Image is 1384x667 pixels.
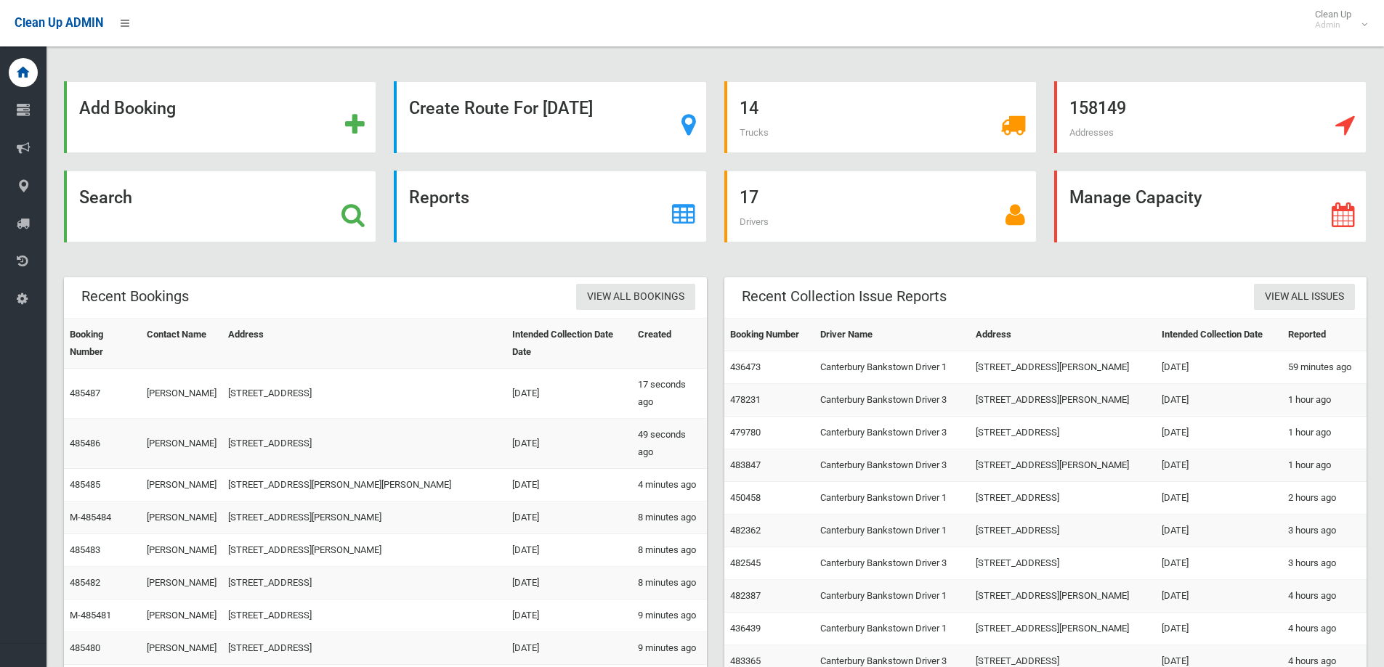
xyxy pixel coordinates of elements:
td: [DATE] [1156,351,1282,384]
td: [DATE] [506,600,632,632]
a: 485485 [70,479,100,490]
a: Search [64,171,376,242]
td: 49 seconds ago [632,419,706,469]
td: [STREET_ADDRESS][PERSON_NAME] [970,384,1155,417]
a: M-485484 [70,512,111,523]
td: [PERSON_NAME] [141,369,222,419]
td: 4 hours ago [1282,613,1367,645]
td: [PERSON_NAME] [141,632,222,665]
td: [DATE] [1156,580,1282,613]
td: [DATE] [506,632,632,665]
th: Intended Collection Date [1156,319,1282,351]
small: Admin [1315,20,1351,30]
a: View All Bookings [576,284,695,311]
span: Trucks [740,127,769,138]
td: [STREET_ADDRESS][PERSON_NAME][PERSON_NAME] [222,469,506,502]
strong: Create Route For [DATE] [409,98,593,118]
td: [STREET_ADDRESS][PERSON_NAME] [970,351,1155,384]
a: 482387 [730,590,761,601]
td: [PERSON_NAME] [141,469,222,502]
td: 9 minutes ago [632,600,706,632]
td: 2 hours ago [1282,482,1367,515]
td: [STREET_ADDRESS] [222,567,506,600]
strong: Manage Capacity [1069,187,1202,208]
a: 483365 [730,655,761,666]
td: [STREET_ADDRESS] [222,600,506,632]
td: [STREET_ADDRESS][PERSON_NAME] [970,613,1155,645]
td: [PERSON_NAME] [141,534,222,567]
a: 482362 [730,525,761,536]
td: Canterbury Bankstown Driver 1 [814,482,970,515]
td: 1 hour ago [1282,449,1367,482]
strong: Add Booking [79,98,176,118]
td: 9 minutes ago [632,632,706,665]
a: 483847 [730,459,761,470]
td: [DATE] [1156,515,1282,547]
td: [DATE] [1156,482,1282,515]
td: [PERSON_NAME] [141,419,222,469]
a: 17 Drivers [724,171,1037,242]
th: Booking Number [64,319,141,369]
td: Canterbury Bankstown Driver 1 [814,515,970,547]
th: Driver Name [814,319,970,351]
td: 4 hours ago [1282,580,1367,613]
td: 17 seconds ago [632,369,706,419]
a: Add Booking [64,81,376,153]
td: [STREET_ADDRESS] [970,547,1155,580]
td: [DATE] [1156,417,1282,449]
td: [DATE] [1156,547,1282,580]
td: Canterbury Bankstown Driver 1 [814,613,970,645]
th: Reported [1282,319,1367,351]
strong: 158149 [1069,98,1126,118]
td: Canterbury Bankstown Driver 3 [814,547,970,580]
a: 482545 [730,557,761,568]
td: 3 hours ago [1282,547,1367,580]
td: 4 minutes ago [632,469,706,502]
td: [DATE] [506,369,632,419]
span: Drivers [740,216,769,227]
td: 8 minutes ago [632,567,706,600]
td: 3 hours ago [1282,515,1367,547]
a: Manage Capacity [1054,171,1367,242]
td: 8 minutes ago [632,502,706,534]
td: Canterbury Bankstown Driver 3 [814,449,970,482]
th: Address [970,319,1155,351]
td: [PERSON_NAME] [141,567,222,600]
a: 450458 [730,492,761,503]
th: Intended Collection Date Date [506,319,632,369]
a: 479780 [730,427,761,438]
a: 485486 [70,438,100,449]
td: [STREET_ADDRESS] [970,515,1155,547]
td: 1 hour ago [1282,384,1367,417]
a: Reports [394,171,706,242]
a: M-485481 [70,610,111,621]
td: [DATE] [1156,449,1282,482]
td: [STREET_ADDRESS][PERSON_NAME] [222,502,506,534]
td: [DATE] [1156,613,1282,645]
td: [DATE] [506,534,632,567]
a: 158149 Addresses [1054,81,1367,153]
td: [STREET_ADDRESS][PERSON_NAME] [970,580,1155,613]
a: Create Route For [DATE] [394,81,706,153]
td: [STREET_ADDRESS] [222,369,506,419]
td: [DATE] [506,567,632,600]
td: Canterbury Bankstown Driver 1 [814,351,970,384]
td: 8 minutes ago [632,534,706,567]
td: [PERSON_NAME] [141,502,222,534]
a: 436439 [730,623,761,634]
td: Canterbury Bankstown Driver 3 [814,384,970,417]
a: 14 Trucks [724,81,1037,153]
td: Canterbury Bankstown Driver 1 [814,580,970,613]
a: 485483 [70,544,100,555]
span: Clean Up ADMIN [15,16,103,30]
th: Address [222,319,506,369]
strong: 17 [740,187,758,208]
a: 485482 [70,577,100,588]
strong: Reports [409,187,469,208]
span: Addresses [1069,127,1114,138]
strong: 14 [740,98,758,118]
header: Recent Bookings [64,282,206,311]
th: Contact Name [141,319,222,369]
th: Created [632,319,706,369]
td: [DATE] [506,419,632,469]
